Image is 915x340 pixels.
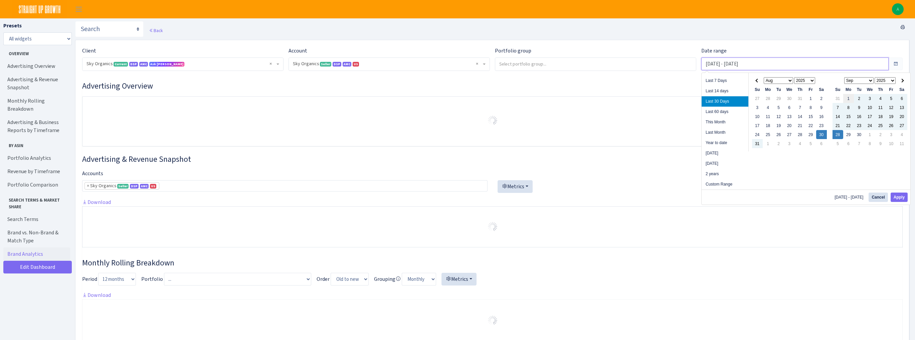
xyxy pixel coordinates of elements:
[3,213,70,226] a: Search Terms
[763,85,773,94] th: Mo
[833,121,843,130] td: 21
[833,112,843,121] td: 14
[4,48,70,57] span: Overview
[487,221,498,232] img: Preloader
[805,130,816,139] td: 29
[763,112,773,121] td: 11
[82,169,103,178] label: Accounts
[886,85,897,94] th: Fr
[3,151,70,165] a: Portfolio Analytics
[773,85,784,94] th: Tu
[865,103,875,112] td: 10
[805,121,816,130] td: 22
[498,180,533,193] button: Metrics
[702,76,748,86] li: Last 7 Days
[752,85,763,94] th: Su
[763,139,773,148] td: 1
[763,130,773,139] td: 25
[117,184,129,189] span: Seller
[843,121,854,130] td: 22
[897,103,907,112] td: 13
[3,116,70,137] a: Advertising & Business Reports by Timeframe
[702,117,748,127] li: This Month
[854,94,865,103] td: 2
[4,194,70,210] span: Search Terms & Market Share
[795,121,805,130] td: 21
[816,103,827,112] td: 9
[854,121,865,130] td: 23
[784,112,795,121] td: 13
[320,62,331,67] span: Seller
[84,182,159,190] li: Sky Organics <span class="badge badge-success">Seller</span><span class="badge badge-primary">DSP...
[843,112,854,121] td: 15
[816,85,827,94] th: Sa
[3,247,70,261] a: Brand Analytics
[865,121,875,130] td: 24
[816,139,827,148] td: 6
[752,94,763,103] td: 27
[773,112,784,121] td: 12
[897,94,907,103] td: 6
[141,275,163,283] label: Portfolio
[293,61,482,67] span: Sky Organics <span class="badge badge-success">Seller</span><span class="badge badge-primary">DSP...
[773,103,784,112] td: 5
[854,130,865,139] td: 30
[875,121,886,130] td: 25
[835,195,866,199] span: [DATE] - [DATE]
[773,139,784,148] td: 2
[752,139,763,148] td: 31
[333,62,341,67] span: DSP
[795,130,805,139] td: 28
[702,148,748,158] li: [DATE]
[854,85,865,94] th: Tu
[129,62,138,67] span: DSP
[140,184,149,189] span: Amazon Marketing Cloud
[843,130,854,139] td: 29
[833,139,843,148] td: 5
[702,86,748,96] li: Last 14 days
[86,61,275,67] span: Sky Organics <span class="badge badge-success">Current</span><span class="badge badge-primary">DS...
[773,130,784,139] td: 26
[816,94,827,103] td: 2
[886,121,897,130] td: 26
[805,85,816,94] th: Fr
[795,112,805,121] td: 14
[343,62,351,67] span: Amazon Marketing Cloud
[3,22,22,30] label: Presets
[70,4,87,15] button: Toggle navigation
[897,121,907,130] td: 27
[784,103,795,112] td: 6
[795,94,805,103] td: 31
[4,140,70,149] span: By ASIN
[843,103,854,112] td: 8
[130,184,139,189] span: DSP
[875,130,886,139] td: 2
[854,103,865,112] td: 9
[784,139,795,148] td: 3
[702,169,748,179] li: 2 years
[892,3,904,15] a: A
[752,121,763,130] td: 17
[875,112,886,121] td: 18
[897,112,907,121] td: 20
[886,94,897,103] td: 5
[833,130,843,139] td: 28
[875,139,886,148] td: 9
[752,112,763,121] td: 10
[353,62,359,67] span: US
[875,85,886,94] th: Th
[833,103,843,112] td: 7
[854,112,865,121] td: 16
[784,94,795,103] td: 30
[865,139,875,148] td: 8
[763,94,773,103] td: 28
[865,112,875,121] td: 17
[891,193,908,202] button: Apply
[114,62,128,67] span: Current
[82,275,97,283] label: Period
[3,73,70,94] a: Advertising & Revenue Snapshot
[875,103,886,112] td: 11
[763,121,773,130] td: 18
[843,139,854,148] td: 6
[3,226,70,247] a: Brand vs. Non-Brand & Match Type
